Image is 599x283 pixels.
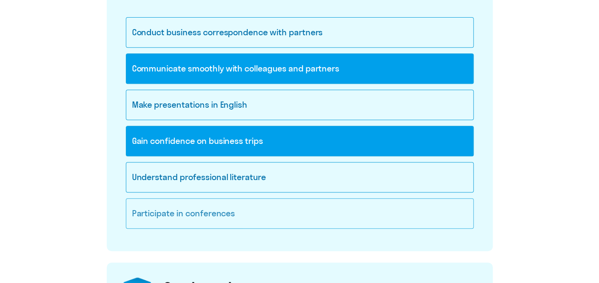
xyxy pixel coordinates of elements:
[126,162,474,192] div: Understand professional literature
[126,53,474,84] div: Communicate smoothly with colleagues and partners
[126,17,474,48] div: Conduct business correspondence with partners
[126,126,474,156] div: Gain confidence on business trips
[126,90,474,120] div: Make presentations in English
[126,198,474,229] div: Participate in conferences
